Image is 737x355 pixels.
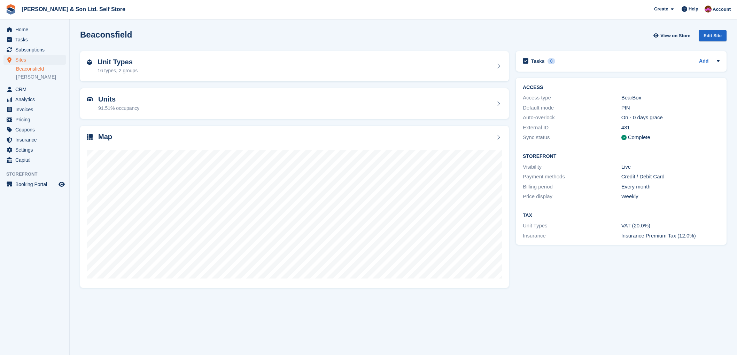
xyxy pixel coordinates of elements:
[3,84,66,94] a: menu
[15,125,57,135] span: Coupons
[98,58,138,66] h2: Unit Types
[3,35,66,45] a: menu
[523,104,621,112] div: Default mode
[699,30,727,41] div: Edit Site
[98,95,139,103] h2: Units
[80,126,509,288] a: Map
[3,135,66,145] a: menu
[3,115,66,124] a: menu
[87,134,93,140] img: map-icn-33ee37083ee616e46c38cad1a60f524a97daa1e2b2c8c0bc3eb3415660979fc1.svg
[15,115,57,124] span: Pricing
[523,85,720,90] h2: ACCESS
[621,124,720,132] div: 431
[523,183,621,191] div: Billing period
[705,6,712,13] img: Kate Standish
[713,6,731,13] span: Account
[15,145,57,155] span: Settings
[628,134,650,142] div: Complete
[621,222,720,230] div: VAT (20.0%)
[15,55,57,65] span: Sites
[16,66,66,72] a: Beaconsfield
[57,180,66,188] a: Preview store
[15,105,57,114] span: Invoices
[523,222,621,230] div: Unit Types
[3,95,66,104] a: menu
[523,213,720,218] h2: Tax
[87,59,92,65] img: unit-type-icn-2b2737a686de81e16bb02015468b77c625bbabd49415b5ef34ead5e3b44a266d.svg
[531,58,545,64] h2: Tasks
[699,57,708,65] a: Add
[15,84,57,94] span: CRM
[6,4,16,15] img: stora-icon-8386f47178a22dfd0bd8f6a31ec36ba5ce8667c1dd55bd0f319d3a0aa187defe.svg
[621,94,720,102] div: BearBox
[3,105,66,114] a: menu
[621,193,720,201] div: Weekly
[3,155,66,165] a: menu
[80,30,132,39] h2: Beaconsfield
[523,163,621,171] div: Visibility
[16,74,66,80] a: [PERSON_NAME]
[523,193,621,201] div: Price display
[15,135,57,145] span: Insurance
[652,30,693,41] a: View on Store
[3,55,66,65] a: menu
[98,133,112,141] h2: Map
[19,3,128,15] a: [PERSON_NAME] & Son Ltd. Self Store
[87,97,93,102] img: unit-icn-7be61d7bf1b0ce9d3e12c5938cc71ed9869f7b940bace4675aadf7bd6d80202e.svg
[523,134,621,142] div: Sync status
[523,94,621,102] div: Access type
[548,58,556,64] div: 0
[523,173,621,181] div: Payment methods
[523,232,621,240] div: Insurance
[523,154,720,159] h2: Storefront
[15,25,57,34] span: Home
[523,114,621,122] div: Auto-overlock
[660,32,690,39] span: View on Store
[689,6,698,13] span: Help
[6,171,69,178] span: Storefront
[654,6,668,13] span: Create
[3,145,66,155] a: menu
[621,183,720,191] div: Every month
[3,125,66,135] a: menu
[699,30,727,44] a: Edit Site
[80,88,509,119] a: Units 91.51% occupancy
[621,114,720,122] div: On - 0 days grace
[621,104,720,112] div: PIN
[621,163,720,171] div: Live
[98,105,139,112] div: 91.51% occupancy
[98,67,138,74] div: 16 types, 2 groups
[3,179,66,189] a: menu
[15,95,57,104] span: Analytics
[15,179,57,189] span: Booking Portal
[15,35,57,45] span: Tasks
[621,173,720,181] div: Credit / Debit Card
[80,51,509,82] a: Unit Types 16 types, 2 groups
[3,25,66,34] a: menu
[15,45,57,55] span: Subscriptions
[523,124,621,132] div: External ID
[15,155,57,165] span: Capital
[3,45,66,55] a: menu
[621,232,720,240] div: Insurance Premium Tax (12.0%)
